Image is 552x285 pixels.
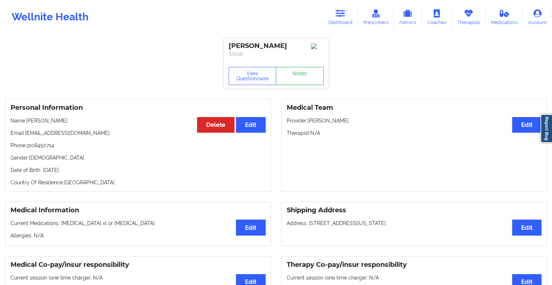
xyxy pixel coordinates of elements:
h3: Personal Information [11,104,266,112]
p: Date of Birth: [DATE] [11,166,266,174]
div: [PERSON_NAME] [229,42,324,50]
p: Address: [STREET_ADDRESS][US_STATE]. [287,220,542,227]
p: Country Of Residence: [GEOGRAPHIC_DATA] [11,179,266,186]
p: Gender: [DEMOGRAPHIC_DATA] [11,154,266,161]
p: Name: [PERSON_NAME] [11,117,266,124]
img: Image%2Fplaceholer-image.png [311,43,324,49]
button: View Questionnaire [229,67,277,85]
button: Edit [512,220,541,235]
h3: Medical Team [287,104,542,112]
p: Social [229,50,324,57]
p: Current Medications: [MEDICAL_DATA] xl or [MEDICAL_DATA] [11,220,266,227]
p: Allergies: N/A [11,232,266,239]
a: Admins [393,5,422,29]
a: Coaches [422,5,452,29]
h3: Medical Information [11,206,266,214]
button: Delete [197,117,234,133]
a: Dashboard [323,5,358,29]
a: Report Bug [540,114,552,143]
p: Therapist: N/A [287,129,542,137]
h3: Medical Co-pay/insur responsibility [11,261,266,269]
p: Current session (one time charge): N/A [11,274,266,281]
a: Medications [486,5,523,29]
a: Account [523,5,552,29]
h3: Therapy Co-pay/insur responsibility [287,261,542,269]
button: Edit [512,117,541,133]
a: Prescribers [358,5,394,29]
a: Therapists [452,5,486,29]
h3: Shipping Address [287,206,542,214]
button: Edit [236,220,265,235]
p: Email: [EMAIL_ADDRESS][DOMAIN_NAME] [11,129,266,137]
button: Edit [236,117,265,133]
p: Current session (one time charge): N/A [287,274,542,281]
p: Provider: [PERSON_NAME] [287,117,542,124]
a: Notes [276,67,324,85]
p: Phone: 2108450714 [11,142,266,149]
